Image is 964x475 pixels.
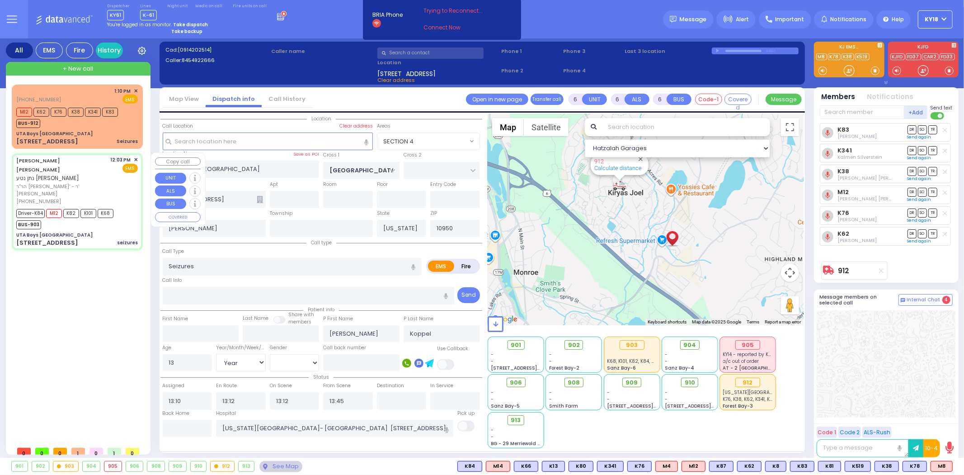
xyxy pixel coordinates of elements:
a: K38 [842,53,854,60]
span: TR [928,125,937,134]
img: Logo [36,14,96,25]
span: 8454922666 [182,57,215,64]
span: [STREET_ADDRESS] [377,69,436,76]
div: BLS [569,461,593,472]
span: Phone 1 [501,47,560,55]
a: KJFD [890,53,905,60]
span: K82 [63,209,79,218]
span: 12:03 PM [111,157,131,163]
div: Seizures [117,138,138,145]
div: BLS [457,461,482,472]
label: Cad: [165,46,268,54]
span: BRIA Phone [372,11,403,19]
button: Show street map [492,118,524,136]
span: ✕ [134,87,138,95]
span: K68, K101, K82, K84, M12 [607,358,660,365]
a: K519 [855,53,870,60]
span: Sanz Bay-5 [491,403,520,409]
span: KY18 [925,15,939,24]
strong: Take backup [171,28,202,35]
input: Search hospital [216,420,453,437]
label: Last Name [243,315,268,322]
div: ALS KJ [931,461,953,472]
div: K80 [569,461,593,472]
span: K-61 [140,10,157,20]
a: 912 [838,267,850,274]
label: P First Name [323,315,353,323]
label: Fire units on call [233,4,267,9]
div: BLS [597,461,624,472]
span: TR [928,209,937,217]
label: Save as POI [293,151,319,157]
div: BLS [875,461,899,472]
span: [0914202514] [178,46,212,53]
span: BUS-912 [16,119,40,128]
button: KY18 [918,10,953,28]
span: DR [908,167,917,176]
span: M12 [46,209,62,218]
label: First Name [163,315,188,323]
div: M12 [682,461,705,472]
span: members [288,318,311,325]
button: Covered [724,94,752,105]
label: Medic on call [195,4,222,9]
span: Sanz Bay-6 [607,365,636,371]
strong: Take dispatch [173,21,208,28]
span: SECTION 4 [383,137,414,146]
div: BLS [542,461,565,472]
a: Connect Now [424,24,495,32]
label: Apt [270,181,278,188]
span: - [549,389,552,396]
a: Map View [162,95,206,103]
span: Notifications [830,15,866,24]
div: K84 [457,461,482,472]
label: Entry Code [430,181,456,188]
a: K62 [837,230,849,237]
span: - [491,427,494,433]
a: Send again [908,155,931,161]
button: COVERED [155,212,201,222]
div: UTA Boys [GEOGRAPHIC_DATA] [16,232,93,238]
a: K78 [828,53,841,60]
label: Caller: [165,57,268,64]
div: [STREET_ADDRESS] [16,137,78,146]
a: Send again [908,176,931,181]
small: Share with [288,311,314,318]
div: 913 [239,461,254,471]
span: Smith Farm [549,403,578,409]
span: SO [918,209,927,217]
button: Code 1 [817,427,837,438]
a: 912 [594,158,604,165]
label: EMS [428,261,454,272]
span: K341 [85,108,101,117]
div: 905 [735,340,760,350]
span: [PHONE_NUMBER] [16,198,61,205]
span: - [607,396,610,403]
button: ALS [625,94,649,105]
label: Night unit [167,4,188,9]
a: Open in new page [466,94,528,105]
button: Internal Chat 4 [898,294,953,306]
a: K76 [837,209,849,216]
button: Toggle fullscreen view [781,118,799,136]
div: BLS [818,461,841,472]
label: Gender [270,344,287,351]
span: DR [908,209,917,217]
span: SECTION 4 [377,133,480,150]
a: Send again [908,238,931,244]
label: Back Home [163,410,190,417]
button: Copy call [155,157,201,166]
span: 0 [126,448,139,455]
span: TR [928,146,937,155]
span: K76, K38, K62, K341, K83, M12 [723,396,787,403]
span: 1 [71,448,85,455]
span: a/c out of order [723,358,759,365]
span: Trying to Reconnect... [424,7,495,15]
span: 908 [568,378,580,387]
div: 903 [620,340,644,350]
div: ALS [682,461,705,472]
span: K62 [33,108,49,117]
label: Room [323,181,337,188]
label: Location [377,59,498,66]
span: - [491,351,494,358]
